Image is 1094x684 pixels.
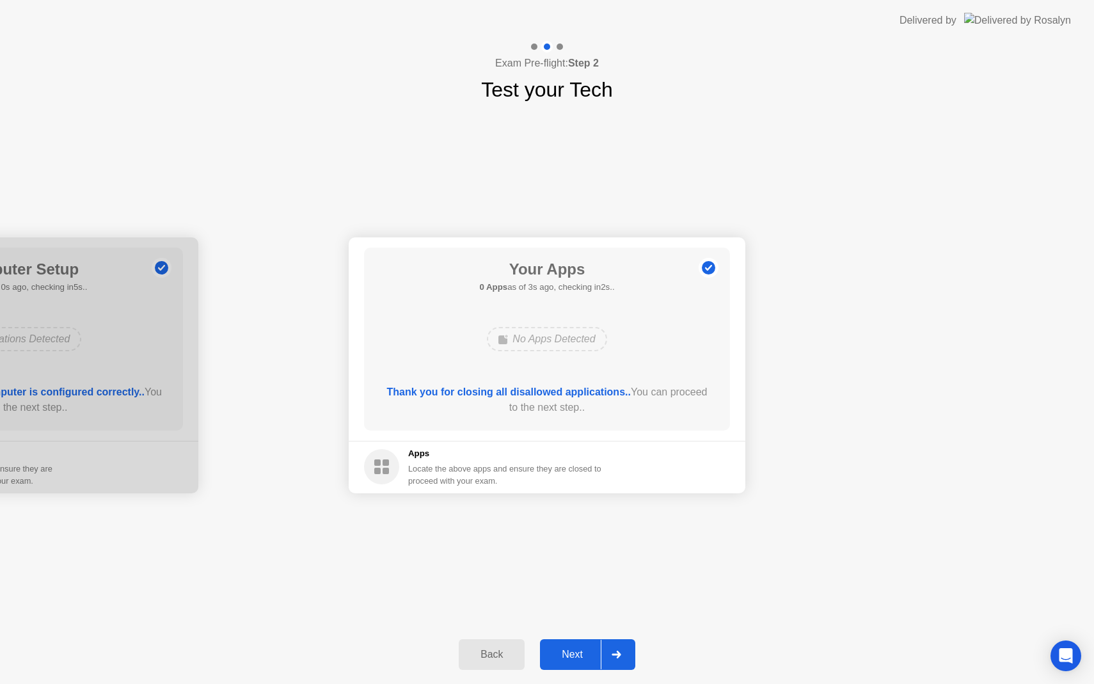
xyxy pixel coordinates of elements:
[463,649,521,660] div: Back
[495,56,599,71] h4: Exam Pre-flight:
[479,258,614,281] h1: Your Apps
[383,385,712,415] div: You can proceed to the next step..
[1050,640,1081,671] div: Open Intercom Messenger
[408,447,602,460] h5: Apps
[487,327,606,351] div: No Apps Detected
[568,58,599,68] b: Step 2
[408,463,602,487] div: Locate the above apps and ensure they are closed to proceed with your exam.
[540,639,635,670] button: Next
[479,282,507,292] b: 0 Apps
[544,649,601,660] div: Next
[900,13,956,28] div: Delivered by
[481,74,613,105] h1: Test your Tech
[459,639,525,670] button: Back
[964,13,1071,28] img: Delivered by Rosalyn
[387,386,631,397] b: Thank you for closing all disallowed applications..
[479,281,614,294] h5: as of 3s ago, checking in2s..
